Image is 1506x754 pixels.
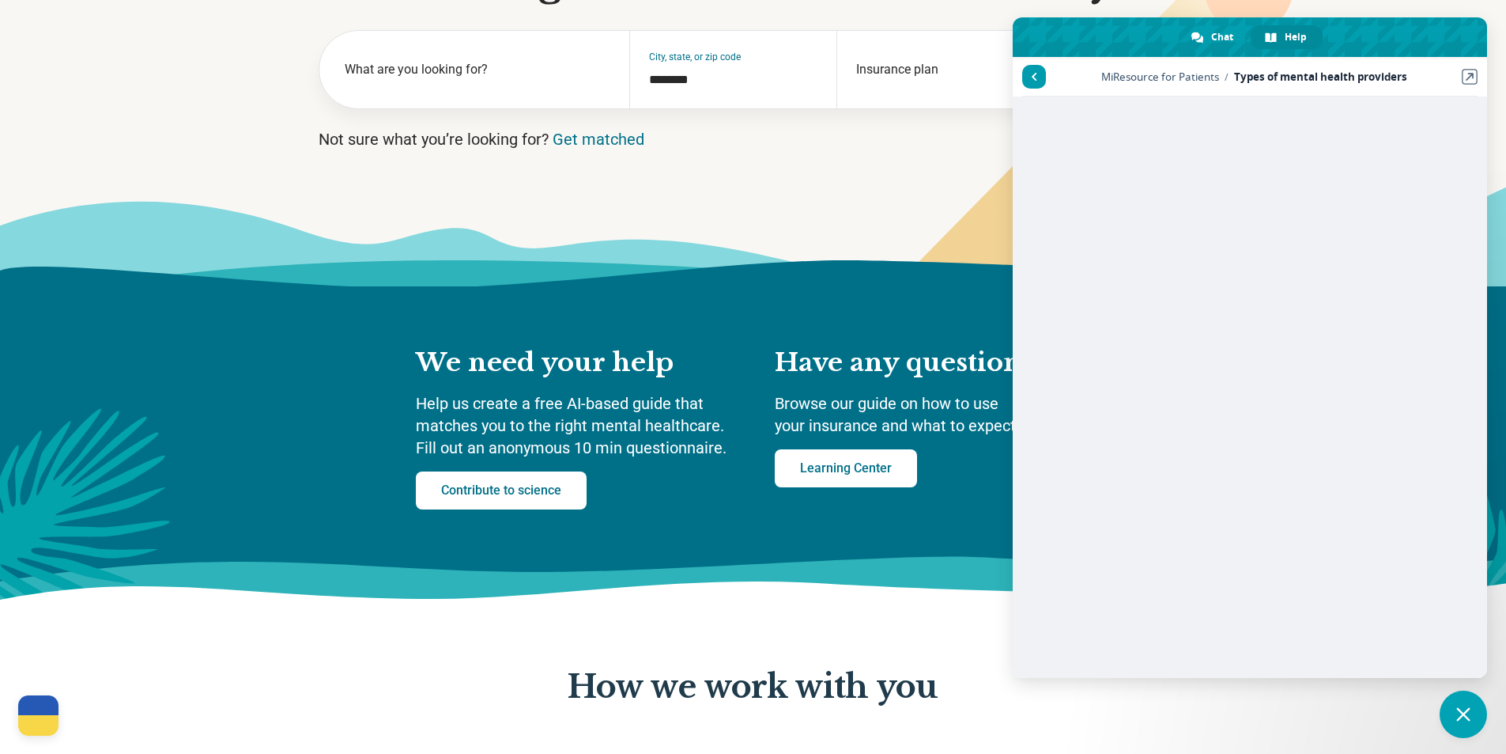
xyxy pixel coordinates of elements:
[1440,691,1487,738] a: Close chat
[775,392,1091,437] p: Browse our guide on how to use your insurance and what to expect.
[1285,25,1307,49] span: Help
[775,347,1091,380] h2: Have any questions?
[1177,25,1249,49] a: Chat
[568,669,938,706] p: How we work with you
[416,347,743,380] h2: We need your help
[416,392,743,459] p: Help us create a free AI-based guide that matches you to the right mental healthcare. Fill out an...
[1234,70,1407,84] span: Types of mental health providers
[345,60,611,79] label: What are you looking for?
[1251,25,1323,49] a: Help
[416,472,587,510] a: Contribute to science
[1101,70,1219,84] span: MiResource for Patients
[553,130,644,149] a: Get matched
[1211,25,1233,49] span: Chat
[1219,70,1234,84] span: /
[775,449,917,487] a: Learning Center
[319,128,1188,150] p: Not sure what you’re looking for?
